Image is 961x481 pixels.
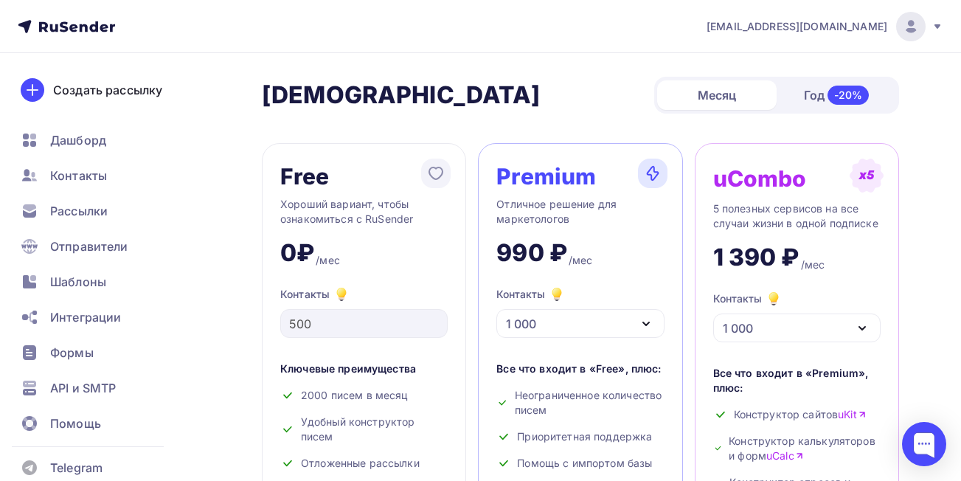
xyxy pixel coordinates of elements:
div: Ключевые преимущества [280,361,448,376]
div: Контакты [496,286,566,303]
span: Контакты [50,167,107,184]
div: Все что входит в «Free», плюс: [496,361,664,376]
div: Месяц [657,80,777,110]
div: 5 полезных сервисов на все случаи жизни в одной подписке [713,201,881,231]
div: /мес [801,257,825,272]
button: Контакты 1 000 [496,286,664,338]
div: 0₽ [280,238,314,268]
a: Контакты [12,161,187,190]
a: Шаблоны [12,267,187,297]
div: 1 390 ₽ [713,243,799,272]
a: Отправители [12,232,187,261]
span: Telegram [50,459,103,477]
div: Неограниченное количество писем [496,388,664,418]
div: Все что входит в «Premium», плюс: [713,366,881,395]
a: uKit [838,407,867,422]
div: /мес [569,253,593,268]
h2: [DEMOGRAPHIC_DATA] [262,80,541,110]
span: Конструктор калькуляторов и форм [729,434,881,463]
div: -20% [828,86,870,105]
span: Конструктор сайтов [734,407,867,422]
a: Дашборд [12,125,187,155]
div: 990 ₽ [496,238,567,268]
div: 1 000 [506,315,536,333]
button: Контакты 1 000 [713,290,881,342]
span: Отправители [50,238,128,255]
div: Premium [496,165,596,188]
a: Рассылки [12,196,187,226]
div: Free [280,165,330,188]
div: Контакты [713,290,783,308]
div: Создать рассылку [53,81,162,99]
a: Формы [12,338,187,367]
div: 1 000 [723,319,753,337]
div: /мес [316,253,340,268]
span: Дашборд [50,131,106,149]
span: API и SMTP [50,379,116,397]
div: Помощь с импортом базы [496,456,664,471]
span: Помощь [50,415,101,432]
a: uCalc [766,449,804,463]
div: uCombo [713,167,807,190]
div: Хороший вариант, чтобы ознакомиться с RuSender [280,197,448,226]
span: Рассылки [50,202,108,220]
div: Год [777,80,896,111]
span: [EMAIL_ADDRESS][DOMAIN_NAME] [707,19,887,34]
div: Удобный конструктор писем [280,415,448,444]
span: Интеграции [50,308,121,326]
div: 2000 писем в месяц [280,388,448,403]
div: Отличное решение для маркетологов [496,197,664,226]
a: [EMAIL_ADDRESS][DOMAIN_NAME] [707,12,943,41]
span: Формы [50,344,94,361]
div: Отложенные рассылки [280,456,448,471]
span: Шаблоны [50,273,106,291]
div: Приоритетная поддержка [496,429,664,444]
div: Контакты [280,286,448,303]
